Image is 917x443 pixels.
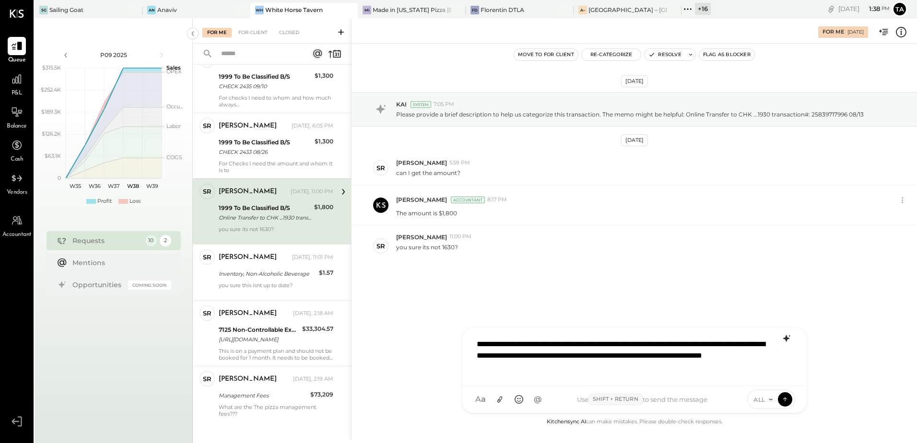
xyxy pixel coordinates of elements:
[487,196,507,204] span: 8:17 PM
[396,209,457,217] p: The amount is $1,800
[202,28,232,37] div: For Me
[72,236,141,245] div: Requests
[219,72,312,82] div: 1999 To Be Classified B/S
[0,211,33,239] a: Accountant
[219,94,333,108] div: For checks I need to whom and how much always
[396,233,447,241] span: [PERSON_NAME]
[88,183,100,189] text: W36
[826,4,836,14] div: copy link
[42,64,61,71] text: $315.5K
[166,154,182,161] text: COGS
[529,391,547,408] button: @
[621,75,648,87] div: [DATE]
[582,49,641,60] button: Re-Categorize
[892,1,907,17] button: Ta
[7,122,27,131] span: Balance
[203,309,212,318] div: SR
[376,242,385,251] div: SR
[157,6,177,14] div: Anaviv
[315,137,333,146] div: $1,300
[219,187,277,197] div: [PERSON_NAME]
[0,136,33,164] a: Cash
[547,394,738,405] div: Use to send the message
[219,325,299,335] div: 7125 Non-Controllable Expenses:Property Expenses:Utility, Electricity
[481,6,524,14] div: Florentin DTLA
[310,390,333,399] div: $73,209
[7,188,27,197] span: Vendors
[45,152,61,159] text: $63.1K
[11,155,23,164] span: Cash
[470,6,479,14] div: FD
[314,202,333,212] div: $1,800
[219,253,277,262] div: [PERSON_NAME]
[274,28,304,37] div: Closed
[396,243,458,259] p: you sure its not 1630?
[411,101,431,108] div: System
[41,86,61,93] text: $252.4K
[396,169,460,177] p: can I get the amount?
[534,395,542,404] span: @
[219,147,312,157] div: CHECK 2433 08/26
[49,6,83,14] div: Sailing Goat
[293,310,333,317] div: [DATE], 2:18 AM
[219,282,333,295] div: you sure this isnt up to date?
[292,122,333,130] div: [DATE], 6:05 PM
[203,253,212,262] div: SR
[265,6,323,14] div: White Horse Tavern
[514,49,578,60] button: Move to for client
[255,6,264,14] div: WH
[376,163,385,173] div: SR
[166,103,183,110] text: Occu...
[449,233,471,241] span: 11:00 PM
[219,374,277,384] div: [PERSON_NAME]
[219,138,312,147] div: 1999 To Be Classified B/S
[481,395,486,404] span: a
[203,187,212,196] div: SR
[234,28,272,37] div: For Client
[396,159,447,167] span: [PERSON_NAME]
[12,89,23,98] span: P&L
[219,213,311,222] div: Online Transfer to CHK ...1930 transaction#: 25839717996 08/13
[0,169,33,197] a: Vendors
[291,188,333,196] div: [DATE], 11:00 PM
[292,254,333,261] div: [DATE], 11:01 PM
[166,64,181,71] text: Sales
[449,159,470,167] span: 5:59 PM
[823,28,844,36] div: For Me
[645,49,685,60] button: Resolve
[588,394,643,405] span: Shift + Return
[319,268,333,278] div: $1.57
[588,6,667,14] div: [GEOGRAPHIC_DATA] – [GEOGRAPHIC_DATA]
[166,123,181,129] text: Labor
[451,197,485,203] div: Accountant
[127,183,139,189] text: W38
[219,160,333,174] div: For Checks I need the amount and whom it is to
[363,6,371,14] div: Mi
[145,235,157,246] div: 10
[72,258,166,268] div: Mentions
[70,183,81,189] text: W35
[434,101,454,108] span: 7:05 PM
[219,82,312,91] div: CHECK 2435 09/10
[753,396,765,404] span: ALL
[302,324,333,334] div: $33,304.57
[203,121,212,130] div: SR
[219,309,277,318] div: [PERSON_NAME]
[396,196,447,204] span: [PERSON_NAME]
[129,198,141,205] div: Loss
[293,375,333,383] div: [DATE], 2:19 AM
[472,391,489,408] button: Aa
[58,175,61,181] text: 0
[146,183,158,189] text: W39
[695,3,711,15] div: + 16
[219,335,299,344] div: [URL][DOMAIN_NAME]
[373,6,451,14] div: Made in [US_STATE] Pizza [GEOGRAPHIC_DATA]
[219,404,333,417] div: What are the The pizza management fees???
[838,4,890,13] div: [DATE]
[108,183,119,189] text: W37
[42,130,61,137] text: $126.2K
[39,6,48,14] div: SG
[0,70,33,98] a: P&L
[847,29,864,35] div: [DATE]
[73,51,154,59] div: P09 2025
